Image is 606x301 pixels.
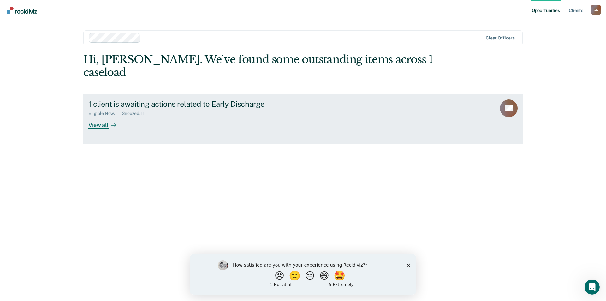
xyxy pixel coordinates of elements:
div: C C [591,5,601,15]
div: View all [88,116,124,129]
iframe: Survey by Kim from Recidiviz [190,254,416,295]
div: Clear officers [486,35,515,41]
img: Recidiviz [7,7,37,14]
button: Profile dropdown button [591,5,601,15]
iframe: Intercom live chat [585,280,600,295]
div: 1 client is awaiting actions related to Early Discharge [88,99,310,109]
div: Snoozed : 11 [122,111,149,116]
div: Hi, [PERSON_NAME]. We’ve found some outstanding items across 1 caseload [83,53,435,79]
a: 1 client is awaiting actions related to Early DischargeEligible Now:1Snoozed:11View all [83,94,523,144]
div: Eligible Now : 1 [88,111,122,116]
